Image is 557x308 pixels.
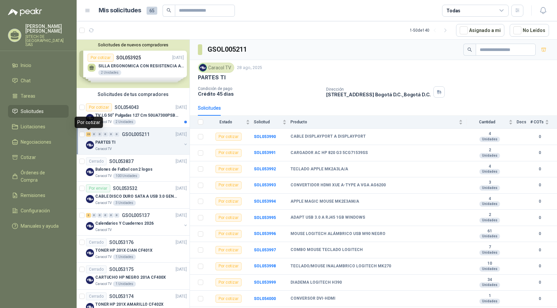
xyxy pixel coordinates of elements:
[216,214,242,222] div: Por cotizar
[216,246,242,254] div: Por cotizar
[25,35,69,47] p: SITECH DE [GEOGRAPHIC_DATA] SAS
[530,279,549,286] b: 0
[86,249,94,257] img: Company Logo
[199,64,207,71] img: Company Logo
[446,7,460,14] div: Todas
[479,137,500,142] div: Unidades
[530,166,549,172] b: 0
[326,92,431,97] p: [STREET_ADDRESS] Bogotá D.C. , Bogotá D.C.
[86,141,94,149] img: Company Logo
[8,59,69,72] a: Inicio
[479,185,500,191] div: Unidades
[198,86,321,91] p: Condición de pago
[176,104,187,111] p: [DATE]
[147,7,157,15] span: 65
[467,180,513,185] b: 3
[207,120,245,124] span: Estado
[122,213,150,218] p: GSOL005137
[467,277,513,283] b: 34
[103,213,108,218] div: 0
[290,150,368,156] b: CARGADOR AC HP 820 G3 5CG71539SS
[95,139,116,146] p: PARTES TI
[216,133,242,141] div: Por cotizar
[467,120,507,124] span: Cantidad
[86,184,110,192] div: Por enviar
[479,250,500,255] div: Unidades
[109,294,134,299] p: SOL053174
[510,24,549,37] button: No Leídos
[114,213,119,218] div: 0
[216,165,242,173] div: Por cotizar
[467,196,513,202] b: 4
[86,213,91,218] div: 3
[92,132,97,137] div: 0
[467,245,513,250] b: 7
[86,157,107,165] div: Cerrado
[326,87,431,92] p: Dirección
[479,201,500,207] div: Unidades
[113,200,136,206] div: 3 Unidades
[254,120,281,124] span: Solicitud
[97,132,102,137] div: 0
[467,293,513,299] b: 1
[95,301,164,308] p: TONER HP 201X AMARILLO CF402X
[97,213,102,218] div: 0
[254,264,276,268] a: SOL053998
[86,211,188,233] a: 3 0 0 0 0 0 GSOL005137[DATE] Company LogoCalendarios Y Cuadernos 2026Caracol TV
[207,116,254,129] th: Estado
[167,8,171,13] span: search
[86,276,94,284] img: Company Logo
[86,238,107,246] div: Cerrado
[467,131,513,137] b: 4
[8,105,69,118] a: Solicitudes
[216,262,242,270] div: Por cotizar
[77,236,190,263] a: CerradoSOL053176[DATE] Company LogoTONER HP 201X CIAN CF401XCaracol TV1 Unidades
[86,130,188,152] a: 23 0 0 0 0 0 GSOL005211[DATE] Company LogoPARTES TICaracol TV
[254,134,276,139] a: SOL053990
[95,281,112,287] p: Caracol TV
[115,105,139,110] p: SOL054043
[216,149,242,157] div: Por cotizar
[254,280,276,285] a: SOL053999
[21,222,59,230] span: Manuales y ayuda
[95,254,112,260] p: Caracol TV
[530,198,549,205] b: 0
[254,231,276,236] a: SOL053996
[86,222,94,230] img: Company Logo
[479,266,500,272] div: Unidades
[21,207,50,214] span: Configuración
[254,150,276,155] a: SOL053991
[86,265,107,273] div: Cerrado
[530,120,544,124] span: # COTs
[21,62,31,69] span: Inicio
[530,263,549,269] b: 0
[237,65,262,71] p: 28 ago, 2025
[216,295,242,303] div: Por cotizar
[530,215,549,221] b: 0
[21,138,51,146] span: Negociaciones
[8,166,69,186] a: Órdenes de Compra
[290,134,366,139] b: CABLE DISPLAYPORT A DISPLAYPORT
[109,267,134,272] p: SOL053175
[530,296,549,302] b: 0
[467,229,513,234] b: 61
[216,278,242,286] div: Por cotizar
[216,197,242,205] div: Por cotizar
[95,146,112,152] p: Caracol TV
[86,292,107,300] div: Cerrado
[254,296,276,301] b: SOL054000
[113,186,137,191] p: SOL053532
[103,132,108,137] div: 0
[21,77,31,84] span: Chat
[79,42,187,47] button: Solicitudes de nuevos compradores
[530,116,557,129] th: # COTs
[86,168,94,176] img: Company Logo
[95,274,166,281] p: CARTUCHO HP NEGRO 201A CF400X
[254,183,276,187] a: SOL053993
[290,247,363,253] b: COMBO MOUSE TECLADO LOGITECH
[109,240,134,245] p: SOL053176
[8,136,69,148] a: Negociaciones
